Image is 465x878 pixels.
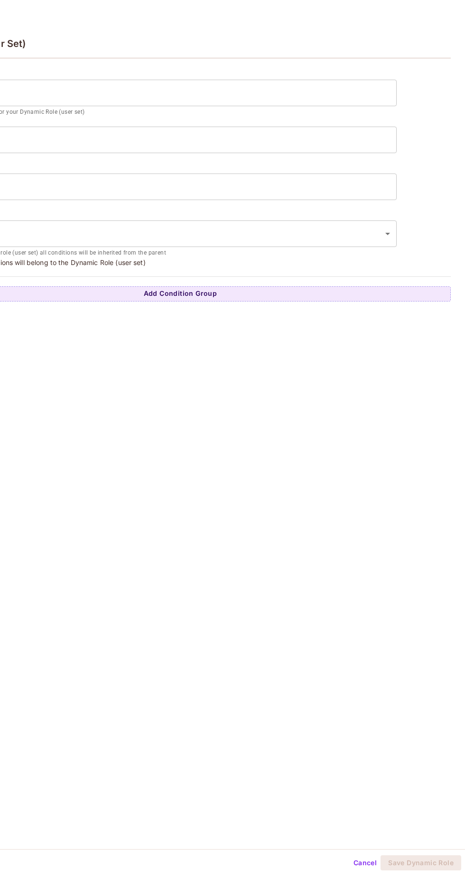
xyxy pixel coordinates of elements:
button: Save Dynamic Role [381,855,461,870]
button: Cancel [350,855,381,870]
